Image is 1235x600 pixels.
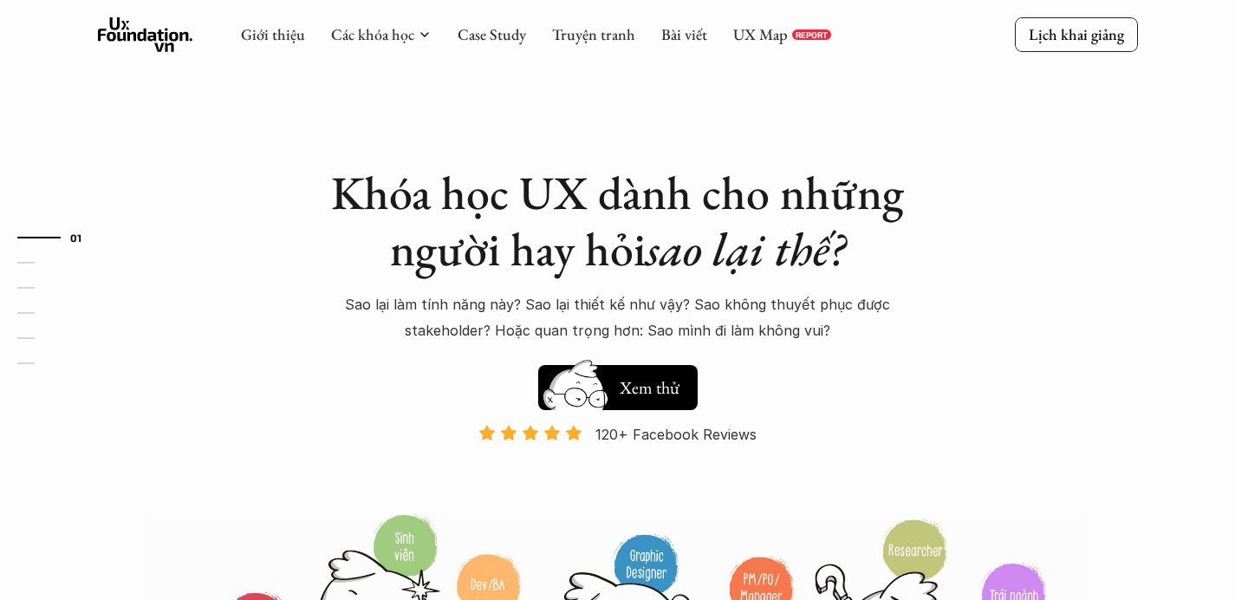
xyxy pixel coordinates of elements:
[315,165,921,277] h1: Khóa học UX dành cho những người hay hỏi
[538,356,698,410] a: Xem thử
[70,231,82,243] strong: 01
[595,421,757,447] p: 120+ Facebook Reviews
[1029,24,1124,44] p: Lịch khai giảng
[796,29,828,40] p: REPORT
[331,24,414,44] a: Các khóa học
[792,29,831,40] a: REPORT
[733,24,788,44] a: UX Map
[620,375,679,400] h5: Xem thử
[661,24,707,44] a: Bài viết
[17,227,100,248] a: 01
[552,24,635,44] a: Truyện tranh
[458,24,526,44] a: Case Study
[646,218,845,279] em: sao lại thế?
[315,291,921,344] p: Sao lại làm tính năng này? Sao lại thiết kế như vậy? Sao không thuyết phục được stakeholder? Hoặc...
[464,424,772,512] a: 120+ Facebook Reviews
[241,24,305,44] a: Giới thiệu
[1015,17,1138,51] a: Lịch khai giảng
